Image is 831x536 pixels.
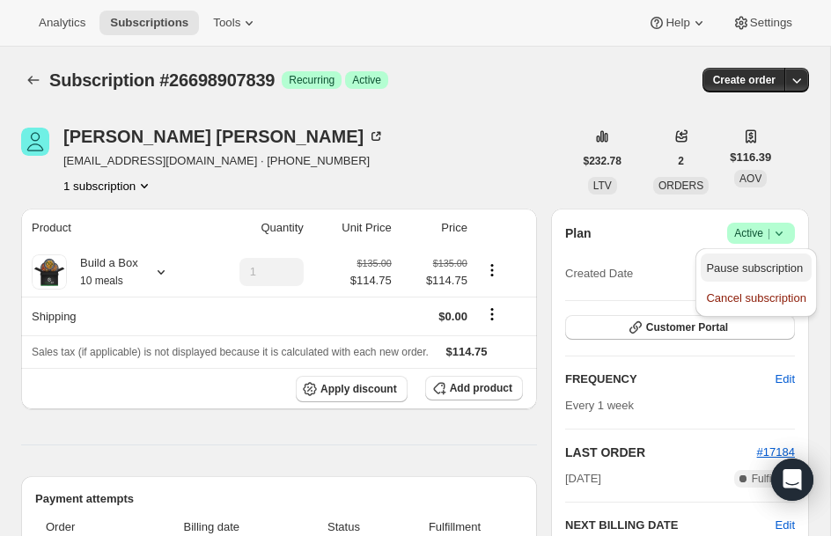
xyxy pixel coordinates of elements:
span: 2 [678,154,684,168]
span: Pause subscription [706,261,803,275]
span: LTV [593,180,612,192]
span: Cancel subscription [706,291,805,305]
button: #17184 [757,444,795,461]
th: Product [21,209,200,247]
div: [PERSON_NAME] [PERSON_NAME] [63,128,385,145]
span: AOV [739,173,761,185]
span: Settings [750,16,792,30]
span: $114.75 [446,345,488,358]
button: Shipping actions [478,305,506,324]
button: Create order [702,68,786,92]
span: Edit [776,371,795,388]
h2: Payment attempts [35,490,523,508]
span: $114.75 [402,272,467,290]
button: Settings [722,11,803,35]
span: $232.78 [584,154,621,168]
button: Analytics [28,11,96,35]
button: Edit [776,517,795,534]
span: Created Date [565,265,633,283]
h2: Plan [565,224,592,242]
button: Cancel subscription [701,283,811,312]
span: $0.00 [438,310,467,323]
span: [DATE] [565,470,601,488]
span: Apply discount [320,382,397,396]
span: Recurring [289,73,335,87]
span: Help [666,16,689,30]
h2: FREQUENCY [565,371,776,388]
span: Add product [450,381,512,395]
button: $232.78 [573,149,632,173]
button: Add product [425,376,523,400]
button: Product actions [63,177,153,195]
button: Pause subscription [701,253,811,282]
span: [EMAIL_ADDRESS][DOMAIN_NAME] · [PHONE_NUMBER] [63,152,385,170]
span: Billing date [133,518,290,536]
span: Tools [213,16,240,30]
th: Quantity [200,209,309,247]
span: | [768,226,770,240]
small: $135.00 [357,258,392,268]
button: Apply discount [296,376,408,402]
span: Sales tax (if applicable) is not displayed because it is calculated with each new order. [32,346,429,358]
a: #17184 [757,445,795,459]
small: 10 meals [80,275,123,287]
span: Customer Portal [646,320,728,334]
span: Analytics [39,16,85,30]
div: Open Intercom Messenger [771,459,813,501]
span: $116.39 [730,149,771,166]
th: Price [397,209,473,247]
button: Subscriptions [21,68,46,92]
span: Active [352,73,381,87]
span: Subscriptions [110,16,188,30]
button: Product actions [478,261,506,280]
span: Every 1 week [565,399,634,412]
button: 2 [667,149,695,173]
span: $114.75 [350,272,392,290]
button: Tools [202,11,268,35]
span: Fulfillment [397,518,512,536]
button: Customer Portal [565,315,795,340]
img: product img [32,254,67,290]
th: Shipping [21,297,200,335]
span: Status [301,518,386,536]
button: Subscriptions [99,11,199,35]
th: Unit Price [309,209,397,247]
span: Fulfilled [752,472,788,486]
span: Subscription #26698907839 [49,70,275,90]
button: Help [637,11,717,35]
span: RoseMarie Rosario [21,128,49,156]
small: $135.00 [433,258,467,268]
div: Build a Box [67,254,138,290]
span: ORDERS [658,180,703,192]
button: Edit [765,365,805,393]
span: Create order [713,73,776,87]
span: Active [734,224,788,242]
h2: NEXT BILLING DATE [565,517,776,534]
h2: LAST ORDER [565,444,757,461]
